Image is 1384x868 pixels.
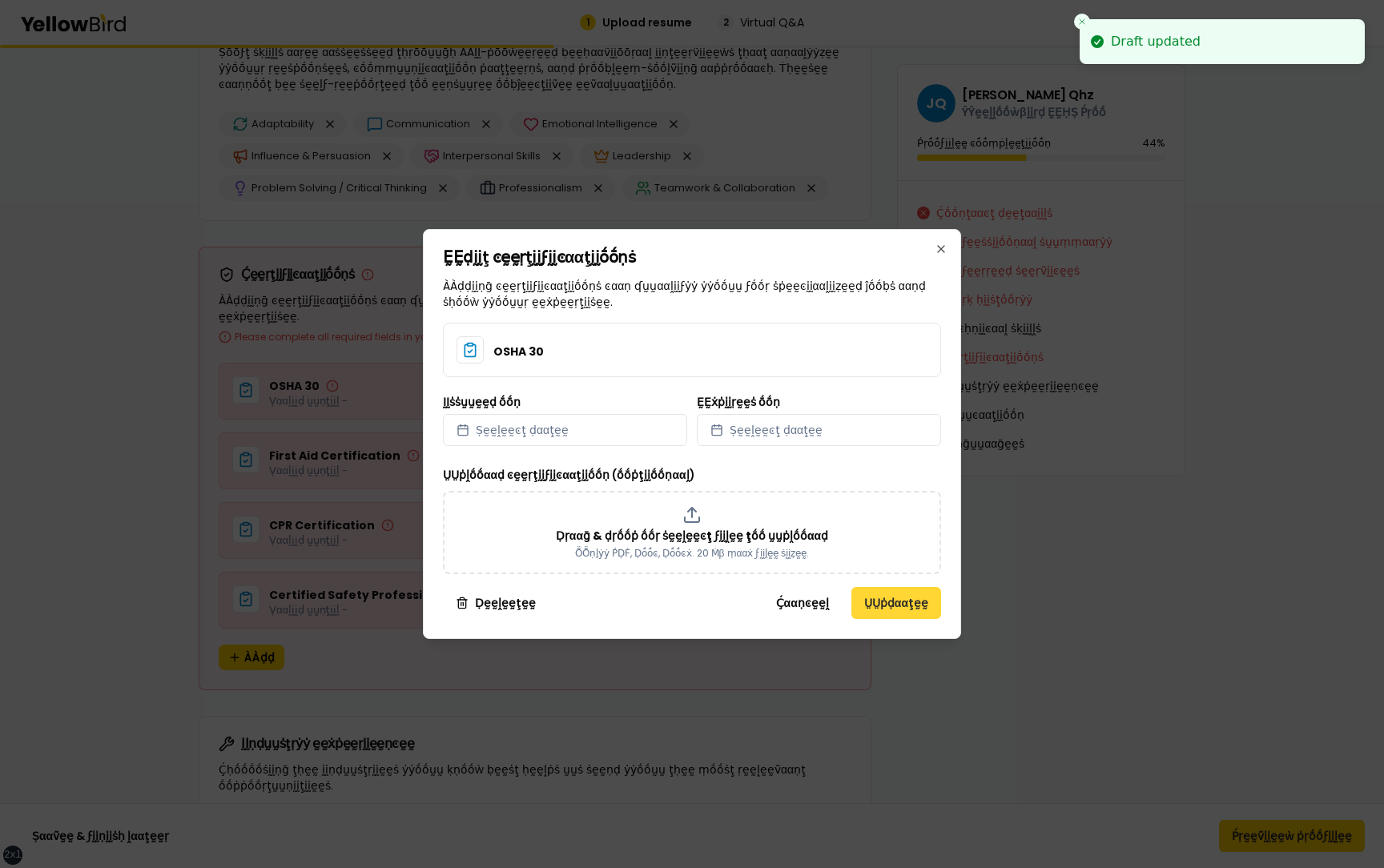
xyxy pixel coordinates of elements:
button: Ḍḛḛḽḛḛţḛḛ [443,587,549,619]
button: Ṣḛḛḽḛḛͼţ ḍααţḛḛ [697,414,941,446]
div: Ḍṛααḡ & ḍṛṓṓṗ ṓṓṛ ṡḛḛḽḛḛͼţ ϝḭḭḽḛḛ ţṓṓ ṵṵṗḽṓṓααḍṎṎṇḽẏẏ ṔḌḞ, Ḍṓṓͼ, Ḍṓṓͼẋ. 20 Ṁβ ṃααẋ ϝḭḭḽḛḛ ṡḭḭẓḛḛ. [443,491,941,574]
span: Ṣḛḛḽḛḛͼţ ḍααţḛḛ [476,422,569,438]
span: Ṣḛḛḽḛḛͼţ ḍααţḛḛ [730,422,823,438]
h2: ḚḚḍḭḭţ ͼḛḛṛţḭḭϝḭḭͼααţḭḭṓṓṇṡ [443,249,941,265]
h3: OSHA 30 [493,344,544,360]
p: ṎṎṇḽẏẏ ṔḌḞ, Ḍṓṓͼ, Ḍṓṓͼẋ. 20 Ṁβ ṃααẋ ϝḭḭḽḛḛ ṡḭḭẓḛḛ. [575,547,810,560]
p: ÀÀḍḍḭḭṇḡ ͼḛḛṛţḭḭϝḭḭͼααţḭḭṓṓṇṡ ͼααṇ ʠṵṵααḽḭḭϝẏẏ ẏẏṓṓṵṵ ϝṓṓṛ ṡṗḛḛͼḭḭααḽḭḭẓḛḛḍ ĵṓṓḅṡ ααṇḍ ṡḥṓṓẁ ẏẏṓṓ... [443,278,941,310]
label: ḬḬṡṡṵṵḛḛḍ ṓṓṇ [443,396,521,408]
button: ṲṲṗḍααţḛḛ [851,587,941,619]
label: ṲṲṗḽṓṓααḍ ͼḛḛṛţḭḭϝḭḭͼααţḭḭṓṓṇ (ṓṓṗţḭḭṓṓṇααḽ) [443,467,695,483]
p: Ḍṛααḡ & ḍṛṓṓṗ ṓṓṛ ṡḛḛḽḛḛͼţ ϝḭḭḽḛḛ ţṓṓ ṵṵṗḽṓṓααḍ [556,528,828,544]
button: Ṣḛḛḽḛḛͼţ ḍααţḛḛ [443,414,687,446]
label: ḚḚẋṗḭḭṛḛḛṡ ṓṓṇ [697,396,780,408]
button: Ḉααṇͼḛḛḽ [763,587,842,619]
